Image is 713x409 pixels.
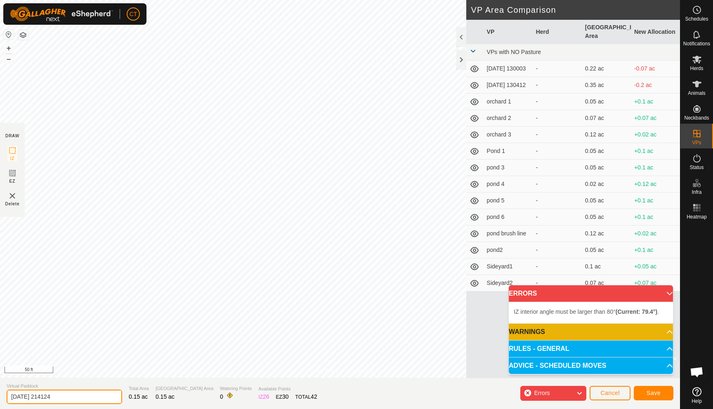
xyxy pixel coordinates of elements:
[631,94,680,110] td: +0.1 ac
[9,178,16,184] span: EZ
[582,209,631,226] td: 0.05 ac
[680,384,713,407] a: Help
[484,193,533,209] td: pond 5
[631,259,680,275] td: +0.05 ac
[582,61,631,77] td: 0.22 ac
[684,115,709,120] span: Neckbands
[631,143,680,160] td: +0.1 ac
[536,246,578,254] div: -
[582,77,631,94] td: 0.35 ac
[484,275,533,291] td: Sideyard2
[4,43,14,53] button: +
[631,160,680,176] td: +0.1 ac
[263,393,269,400] span: 26
[582,259,631,275] td: 0.1 ac
[4,54,14,64] button: –
[130,10,137,19] span: CT
[509,341,673,357] p-accordion-header: RULES - GENERAL
[688,91,706,96] span: Animals
[533,20,582,44] th: Herd
[692,190,701,195] span: Infra
[634,386,673,400] button: Save
[536,114,578,122] div: -
[220,385,252,392] span: Watering Points
[647,390,661,396] span: Save
[5,133,19,139] div: DRAW
[4,30,14,40] button: Reset Map
[582,176,631,193] td: 0.02 ac
[514,308,659,315] span: IZ interior angle must be larger than 80° .
[509,329,545,335] span: WARNINGS
[484,259,533,275] td: Sideyard1
[687,214,707,219] span: Heatmap
[484,176,533,193] td: pond 4
[484,160,533,176] td: pond 3
[582,160,631,176] td: 0.05 ac
[509,357,673,374] p-accordion-header: ADVICE - SCHEDULED MOVES
[536,213,578,221] div: -
[536,196,578,205] div: -
[582,242,631,259] td: 0.05 ac
[484,127,533,143] td: orchard 3
[484,94,533,110] td: orchard 1
[631,226,680,242] td: +0.02 ac
[509,362,606,369] span: ADVICE - SCHEDULED MOVES
[5,201,20,207] span: Delete
[484,242,533,259] td: pond2
[536,163,578,172] div: -
[258,393,269,401] div: IZ
[509,302,673,323] p-accordion-content: ERRORS
[690,66,703,71] span: Herds
[295,393,317,401] div: TOTAL
[276,393,289,401] div: EZ
[18,30,28,40] button: Map Layers
[509,285,673,302] p-accordion-header: ERRORS
[582,110,631,127] td: 0.07 ac
[692,399,702,404] span: Help
[509,290,537,297] span: ERRORS
[631,20,680,44] th: New Allocation
[631,242,680,259] td: +0.1 ac
[509,324,673,340] p-accordion-header: WARNINGS
[536,180,578,188] div: -
[484,209,533,226] td: pond 6
[536,262,578,271] div: -
[536,147,578,155] div: -
[631,61,680,77] td: -0.07 ac
[129,393,148,400] span: 0.15 ac
[683,41,710,46] span: Notifications
[487,49,541,55] span: VPs with NO Pasture
[484,61,533,77] td: [DATE] 130003
[631,275,680,291] td: +0.07 ac
[7,383,122,390] span: Virtual Paddock
[685,16,708,21] span: Schedules
[484,143,533,160] td: Pond 1
[631,176,680,193] td: +0.12 ac
[484,20,533,44] th: VP
[282,393,289,400] span: 30
[7,191,17,201] img: VP
[536,97,578,106] div: -
[156,385,213,392] span: [GEOGRAPHIC_DATA] Area
[307,367,338,374] a: Privacy Policy
[582,193,631,209] td: 0.05 ac
[536,130,578,139] div: -
[10,155,15,162] span: IZ
[534,390,550,396] span: Errors
[582,94,631,110] td: 0.05 ac
[600,390,620,396] span: Cancel
[536,81,578,89] div: -
[582,143,631,160] td: 0.05 ac
[590,386,630,400] button: Cancel
[631,127,680,143] td: +0.02 ac
[631,193,680,209] td: +0.1 ac
[582,127,631,143] td: 0.12 ac
[156,393,175,400] span: 0.15 ac
[685,360,709,384] a: Open chat
[484,226,533,242] td: pond brush line
[692,140,701,145] span: VPs
[220,393,223,400] span: 0
[631,77,680,94] td: -0.2 ac
[484,110,533,127] td: orchard 2
[129,385,149,392] span: Total Area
